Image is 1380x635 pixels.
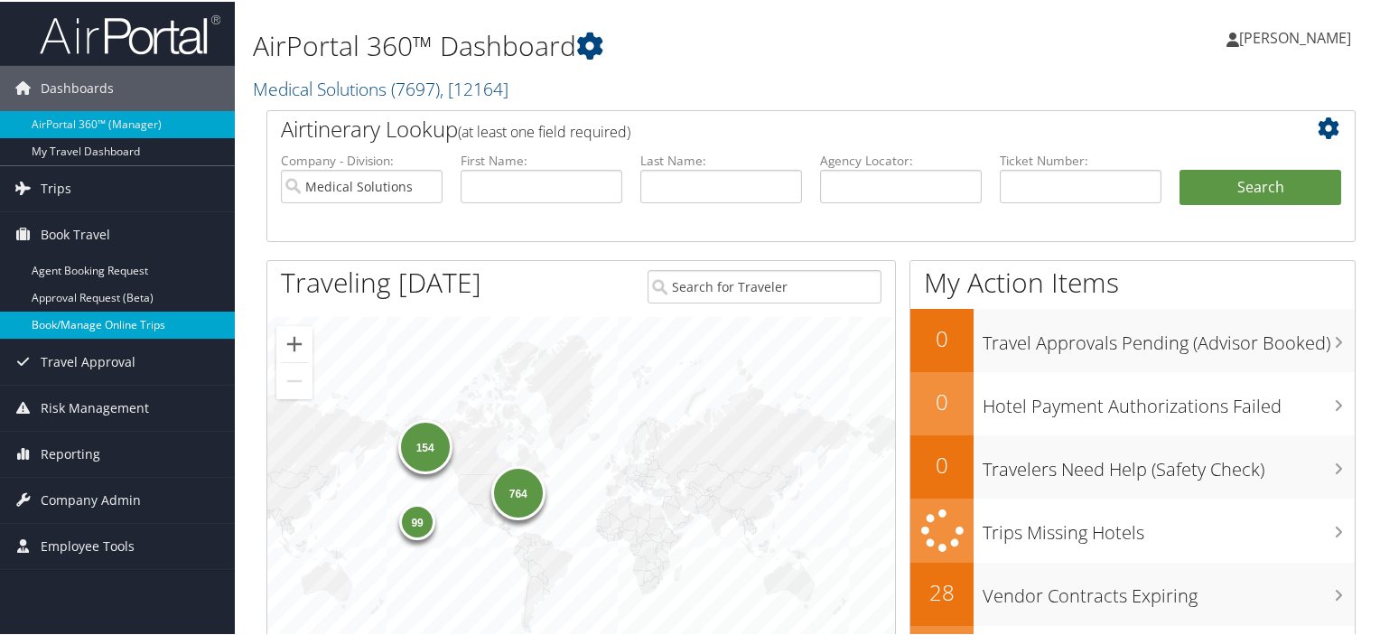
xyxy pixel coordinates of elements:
[41,476,141,521] span: Company Admin
[41,164,71,210] span: Trips
[40,12,220,54] img: airportal-logo.png
[276,324,312,360] button: Zoom in
[983,383,1355,417] h3: Hotel Payment Authorizations Failed
[440,75,508,99] span: , [ 12164 ]
[461,150,622,168] label: First Name:
[41,64,114,109] span: Dashboards
[910,322,974,352] h2: 0
[983,573,1355,607] h3: Vendor Contracts Expiring
[910,307,1355,370] a: 0Travel Approvals Pending (Advisor Booked)
[983,320,1355,354] h3: Travel Approvals Pending (Advisor Booked)
[910,497,1355,561] a: Trips Missing Hotels
[983,446,1355,481] h3: Travelers Need Help (Safety Check)
[910,575,974,606] h2: 28
[41,338,135,383] span: Travel Approval
[397,418,452,472] div: 154
[910,434,1355,497] a: 0Travelers Need Help (Safety Check)
[820,150,982,168] label: Agency Locator:
[458,120,630,140] span: (at least one field required)
[276,361,312,397] button: Zoom out
[253,75,508,99] a: Medical Solutions
[490,464,545,518] div: 764
[910,561,1355,624] a: 28Vendor Contracts Expiring
[1226,9,1369,63] a: [PERSON_NAME]
[640,150,802,168] label: Last Name:
[41,384,149,429] span: Risk Management
[41,210,110,256] span: Book Travel
[41,522,135,567] span: Employee Tools
[391,75,440,99] span: ( 7697 )
[910,370,1355,434] a: 0Hotel Payment Authorizations Failed
[1180,168,1341,204] button: Search
[399,501,435,537] div: 99
[910,385,974,416] h2: 0
[281,112,1251,143] h2: Airtinerary Lookup
[281,150,443,168] label: Company - Division:
[281,262,481,300] h1: Traveling [DATE]
[910,448,974,479] h2: 0
[41,430,100,475] span: Reporting
[983,509,1355,544] h3: Trips Missing Hotels
[253,25,997,63] h1: AirPortal 360™ Dashboard
[1000,150,1161,168] label: Ticket Number:
[648,268,882,302] input: Search for Traveler
[1239,26,1351,46] span: [PERSON_NAME]
[910,262,1355,300] h1: My Action Items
